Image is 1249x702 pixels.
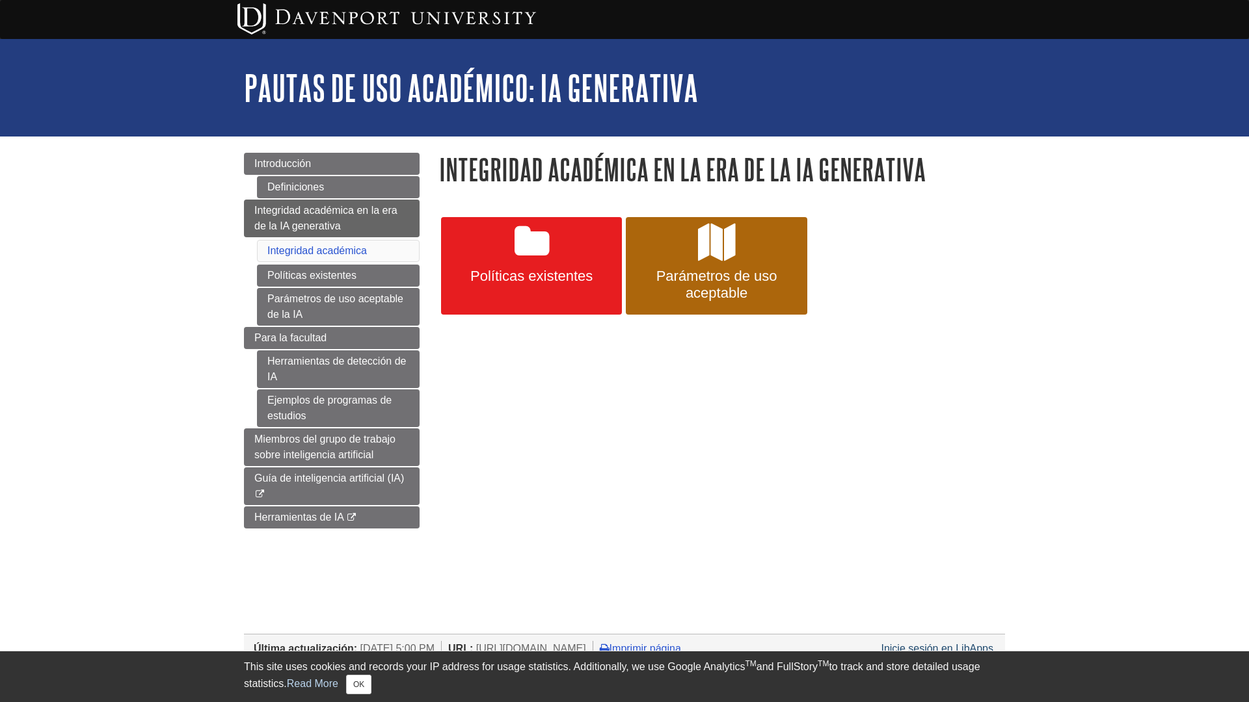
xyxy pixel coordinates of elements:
[287,678,338,689] a: Read More
[257,288,420,326] a: Parámetros de uso aceptable de la IA
[254,473,404,484] span: Guía de inteligencia artificial (IA)
[439,153,1005,186] h1: Integridad académica en la era de la IA generativa
[626,217,807,315] a: Parámetros de uso aceptable
[818,659,829,668] sup: TM
[254,512,343,523] span: Herramientas de IA
[254,205,397,231] span: Integridad académica en la era de la IA generativa
[346,513,357,522] i: This link opens in a new window
[636,268,797,302] span: Parámetros de uso aceptable
[745,659,756,668] sup: TM
[254,490,265,499] i: This link opens in a new window
[254,158,311,169] span: Introducción
[244,153,420,175] a: Introducción
[244,68,698,108] a: Pautas de uso académico: IA generativa
[257,265,420,287] a: Políticas existentes
[254,332,327,343] span: Para la facultad
[881,643,993,654] a: Inicie sesión en LibApps
[257,389,420,427] a: Ejemplos de programas de estudios
[244,327,420,349] a: Para la facultad
[441,217,622,315] a: Políticas existentes
[600,643,610,653] i: Imprimir página
[451,268,612,285] span: Políticas existentes
[254,434,396,460] span: Miembros del grupo de trabajo sobre inteligencia artificial
[600,643,681,654] a: Imprimir página
[257,350,420,388] a: Herramientas de detección de IA
[244,467,420,505] a: Guía de inteligencia artificial (IA)
[346,675,371,694] button: Close
[254,643,357,654] span: Última actualización:
[244,659,1005,694] div: This site uses cookies and records your IP address for usage statistics. Additionally, we use Goo...
[244,428,420,466] a: Miembros del grupo de trabajo sobre inteligencia artificial
[244,153,420,528] div: Guide Page Menu
[237,3,536,34] img: Davenport University
[360,643,435,654] span: [DATE] 5:00 PM
[476,643,586,654] span: [URL][DOMAIN_NAME]
[267,245,367,256] a: Integridad académica
[244,200,420,237] a: Integridad académica en la era de la IA generativa
[244,506,420,528] a: Herramientas de IA
[257,176,420,198] a: Definiciones
[448,643,473,654] span: URL:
